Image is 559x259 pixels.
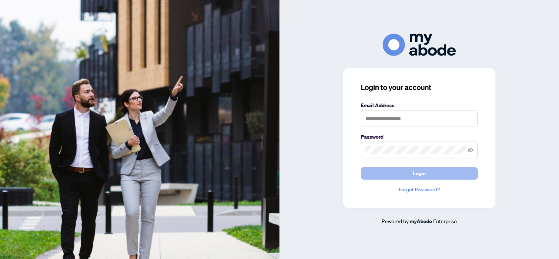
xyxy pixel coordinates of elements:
[410,217,432,225] a: myAbode
[361,185,478,194] a: Forgot Password?
[413,168,426,179] span: Login
[383,34,456,56] img: ma-logo
[433,218,457,224] span: Enterprise
[361,133,478,141] label: Password
[468,147,473,153] span: eye-invisible
[361,82,478,93] h3: Login to your account
[382,218,409,224] span: Powered by
[361,167,478,180] button: Login
[361,101,478,109] label: Email Address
